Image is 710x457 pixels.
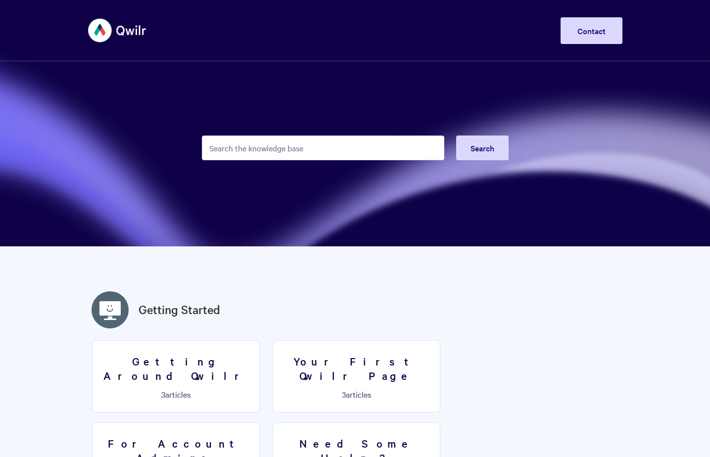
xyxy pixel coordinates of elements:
[161,389,165,400] span: 3
[92,340,260,412] a: Getting Around Qwilr 3articles
[561,17,622,44] a: Contact
[342,389,346,400] span: 3
[279,354,434,382] h3: Your First Qwilr Page
[471,142,494,153] span: Search
[273,340,440,412] a: Your First Qwilr Page 3articles
[88,12,147,49] img: Qwilr Help Center
[139,301,220,319] a: Getting Started
[202,136,444,160] input: Search the knowledge base
[456,136,509,160] button: Search
[98,354,253,382] h3: Getting Around Qwilr
[279,390,434,399] p: articles
[98,390,253,399] p: articles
